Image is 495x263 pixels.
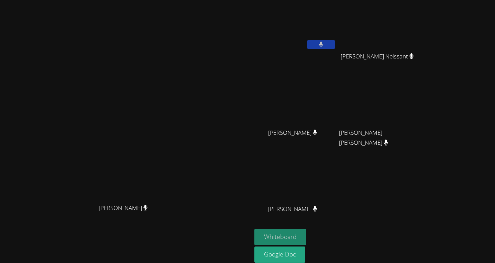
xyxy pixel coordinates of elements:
[99,203,148,213] span: [PERSON_NAME]
[341,52,414,62] span: [PERSON_NAME] Neissant
[268,204,317,214] span: [PERSON_NAME]
[254,246,305,263] a: Google Doc
[254,229,306,245] button: Whiteboard
[268,128,317,138] span: [PERSON_NAME]
[339,128,415,148] span: [PERSON_NAME] [PERSON_NAME]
